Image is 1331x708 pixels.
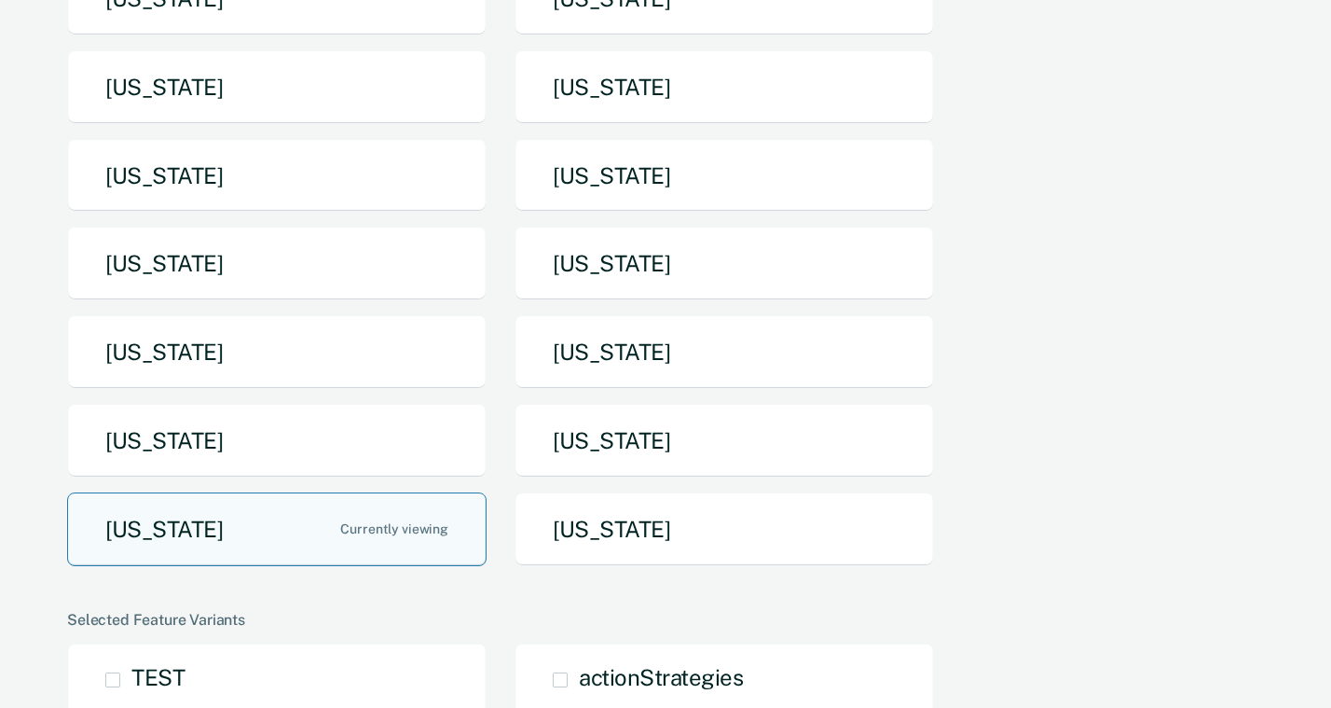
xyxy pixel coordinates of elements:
[515,50,934,124] button: [US_STATE]
[515,493,934,566] button: [US_STATE]
[131,664,185,690] span: TEST
[515,404,934,478] button: [US_STATE]
[67,227,487,300] button: [US_STATE]
[515,227,934,300] button: [US_STATE]
[67,139,487,213] button: [US_STATE]
[67,493,487,566] button: [US_STATE]
[515,139,934,213] button: [US_STATE]
[67,315,487,389] button: [US_STATE]
[67,404,487,478] button: [US_STATE]
[515,315,934,389] button: [US_STATE]
[579,664,743,690] span: actionStrategies
[67,611,1256,629] div: Selected Feature Variants
[67,50,487,124] button: [US_STATE]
